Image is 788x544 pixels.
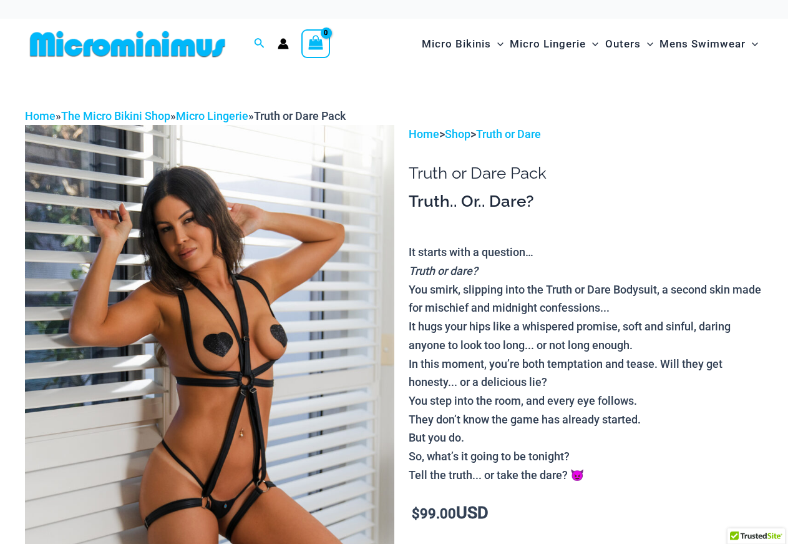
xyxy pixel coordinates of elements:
[409,264,478,277] i: Truth or dare?
[409,164,763,183] h1: Truth or Dare Pack
[278,38,289,49] a: Account icon link
[254,109,346,122] span: Truth or Dare Pack
[445,127,470,141] a: Shop
[409,191,763,212] h3: Truth.. Or.. Dare?
[422,28,491,60] span: Micro Bikinis
[176,109,248,122] a: Micro Lingerie
[656,25,761,63] a: Mens SwimwearMenu ToggleMenu Toggle
[510,28,586,60] span: Micro Lingerie
[476,127,541,141] a: Truth or Dare
[412,506,456,522] bdi: 99.00
[659,28,746,60] span: Mens Swimwear
[25,109,56,122] a: Home
[409,243,763,484] p: It starts with a question… You smirk, slipping into the Truth or Dare Bodysuit, a second skin mad...
[419,25,507,63] a: Micro BikinisMenu ToggleMenu Toggle
[61,109,170,122] a: The Micro Bikini Shop
[641,28,653,60] span: Menu Toggle
[602,25,656,63] a: OutersMenu ToggleMenu Toggle
[605,28,641,60] span: Outers
[507,25,601,63] a: Micro LingerieMenu ToggleMenu Toggle
[301,29,330,58] a: View Shopping Cart, empty
[409,125,763,144] p: > >
[412,506,420,522] span: $
[25,30,230,58] img: MM SHOP LOGO FLAT
[491,28,503,60] span: Menu Toggle
[25,109,346,122] span: » » »
[409,127,439,141] a: Home
[254,36,265,52] a: Search icon link
[746,28,758,60] span: Menu Toggle
[586,28,598,60] span: Menu Toggle
[417,23,763,65] nav: Site Navigation
[409,504,763,523] p: USD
